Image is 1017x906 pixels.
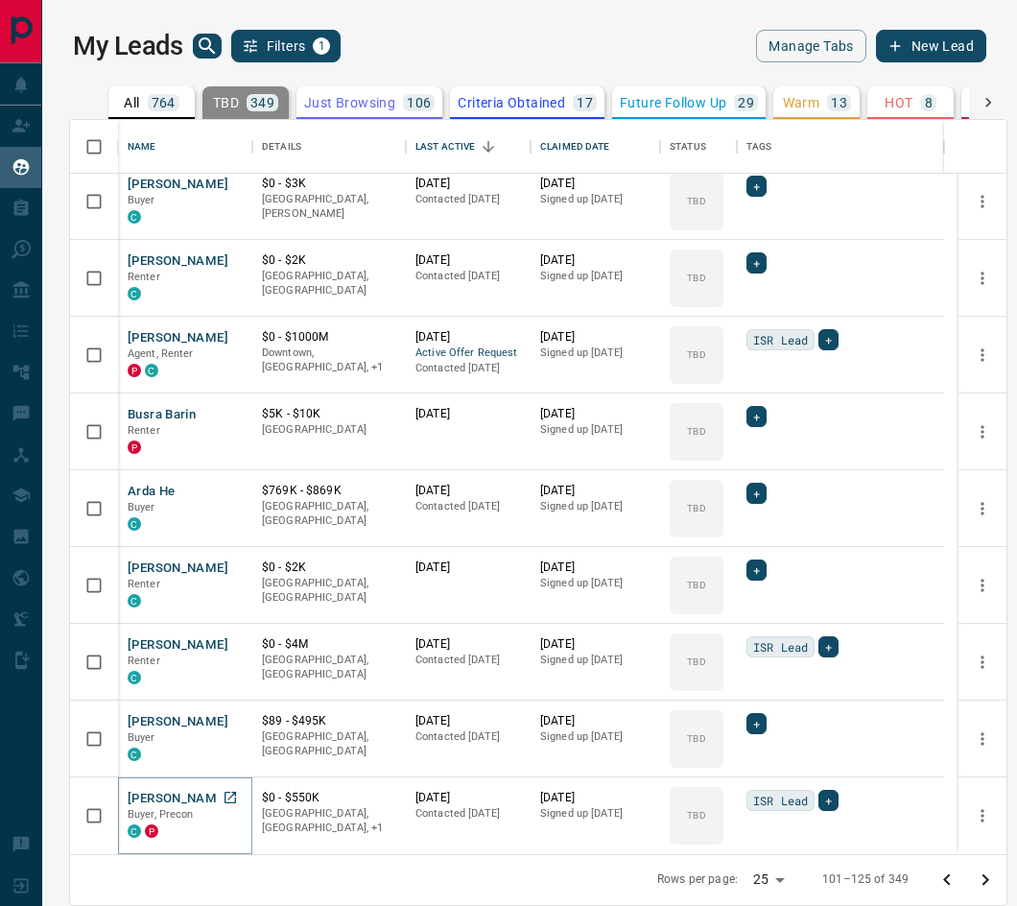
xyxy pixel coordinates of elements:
[531,120,660,174] div: Claimed Date
[822,871,909,888] p: 101–125 of 349
[145,364,158,377] div: condos.ca
[966,861,1005,899] button: Go to next page
[540,713,650,729] p: [DATE]
[687,347,705,362] p: TBD
[540,499,650,514] p: Signed up [DATE]
[738,96,754,109] p: 29
[458,96,565,109] p: Criteria Obtained
[152,96,176,109] p: 764
[415,653,521,668] p: Contacted [DATE]
[746,252,767,274] div: +
[687,501,705,515] p: TBD
[753,253,760,273] span: +
[540,483,650,499] p: [DATE]
[262,192,396,222] p: [GEOGRAPHIC_DATA], [PERSON_NAME]
[783,96,820,109] p: Warm
[262,636,396,653] p: $0 - $4M
[415,329,521,346] p: [DATE]
[415,806,521,822] p: Contacted [DATE]
[540,806,650,822] p: Signed up [DATE]
[128,824,141,838] div: condos.ca
[540,192,650,207] p: Signed up [DATE]
[825,637,832,656] span: +
[145,824,158,838] div: property.ca
[128,194,155,206] span: Buyer
[687,194,705,208] p: TBD
[128,517,141,531] div: condos.ca
[118,120,252,174] div: Name
[753,714,760,733] span: +
[262,346,396,375] p: Toronto
[262,406,396,422] p: $5K - $10K
[73,31,183,61] h1: My Leads
[876,30,986,62] button: New Lead
[262,329,396,346] p: $0 - $1000M
[968,725,997,753] button: more
[825,330,832,349] span: +
[128,731,155,744] span: Buyer
[128,441,141,454] div: property.ca
[968,417,997,446] button: more
[968,264,997,293] button: more
[818,329,839,350] div: +
[250,96,274,109] p: 349
[415,560,521,576] p: [DATE]
[262,252,396,269] p: $0 - $2K
[415,406,521,422] p: [DATE]
[657,871,738,888] p: Rows per page:
[262,499,396,529] p: [GEOGRAPHIC_DATA], [GEOGRAPHIC_DATA]
[818,636,839,657] div: +
[577,96,593,109] p: 17
[128,790,228,808] button: [PERSON_NAME]
[415,252,521,269] p: [DATE]
[540,346,650,361] p: Signed up [DATE]
[262,422,396,438] p: [GEOGRAPHIC_DATA]
[687,424,705,439] p: TBD
[262,653,396,682] p: [GEOGRAPHIC_DATA], [GEOGRAPHIC_DATA]
[262,806,396,836] p: Barrie
[128,329,228,347] button: [PERSON_NAME]
[540,729,650,745] p: Signed up [DATE]
[753,177,760,196] span: +
[407,96,431,109] p: 106
[540,269,650,284] p: Signed up [DATE]
[746,176,767,197] div: +
[540,576,650,591] p: Signed up [DATE]
[128,210,141,224] div: condos.ca
[925,96,933,109] p: 8
[128,347,194,360] span: Agent, Renter
[746,483,767,504] div: +
[540,329,650,346] p: [DATE]
[687,655,705,669] p: TBD
[687,731,705,746] p: TBD
[746,560,767,581] div: +
[415,790,521,806] p: [DATE]
[968,187,997,216] button: more
[262,729,396,759] p: [GEOGRAPHIC_DATA], [GEOGRAPHIC_DATA]
[128,287,141,300] div: condos.ca
[415,361,521,376] p: Contacted [DATE]
[406,120,531,174] div: Last Active
[620,96,726,109] p: Future Follow Up
[262,483,396,499] p: $769K - $869K
[475,133,502,160] button: Sort
[415,499,521,514] p: Contacted [DATE]
[415,269,521,284] p: Contacted [DATE]
[928,861,966,899] button: Go to previous page
[968,494,997,523] button: more
[540,406,650,422] p: [DATE]
[753,791,808,810] span: ISR Lead
[128,671,141,684] div: condos.ca
[218,785,243,810] a: Open in New Tab
[128,406,196,424] button: Busra Barin
[128,560,228,578] button: [PERSON_NAME]
[753,484,760,503] span: +
[540,120,610,174] div: Claimed Date
[262,269,396,298] p: [GEOGRAPHIC_DATA], [GEOGRAPHIC_DATA]
[415,729,521,745] p: Contacted [DATE]
[128,594,141,608] div: condos.ca
[415,346,521,362] span: Active Offer Request
[128,748,141,761] div: condos.ca
[660,120,737,174] div: Status
[415,192,521,207] p: Contacted [DATE]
